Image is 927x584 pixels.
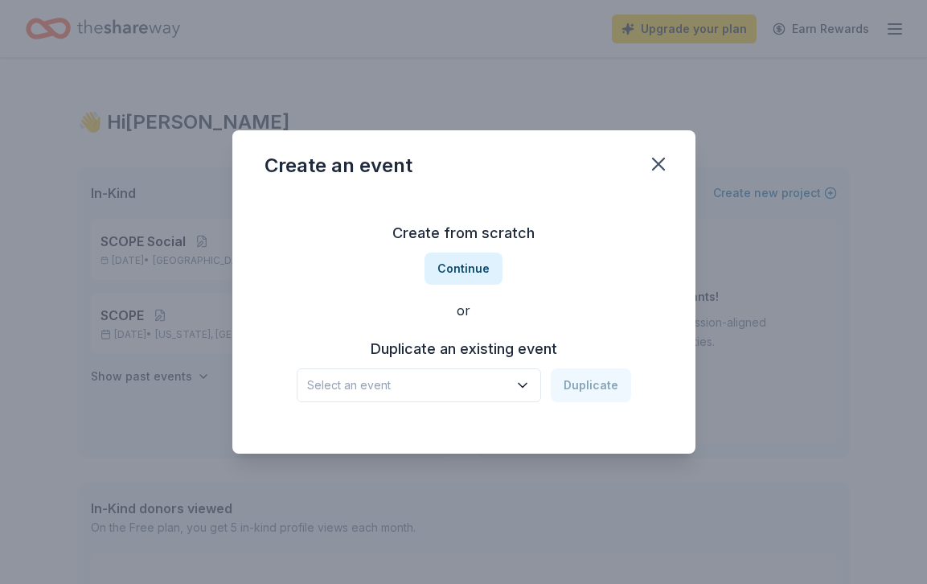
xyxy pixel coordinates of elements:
[265,153,412,179] div: Create an event
[297,368,541,402] button: Select an event
[297,336,631,362] h3: Duplicate an existing event
[265,301,663,320] div: or
[307,376,508,395] span: Select an event
[425,253,502,285] button: Continue
[265,220,663,246] h3: Create from scratch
